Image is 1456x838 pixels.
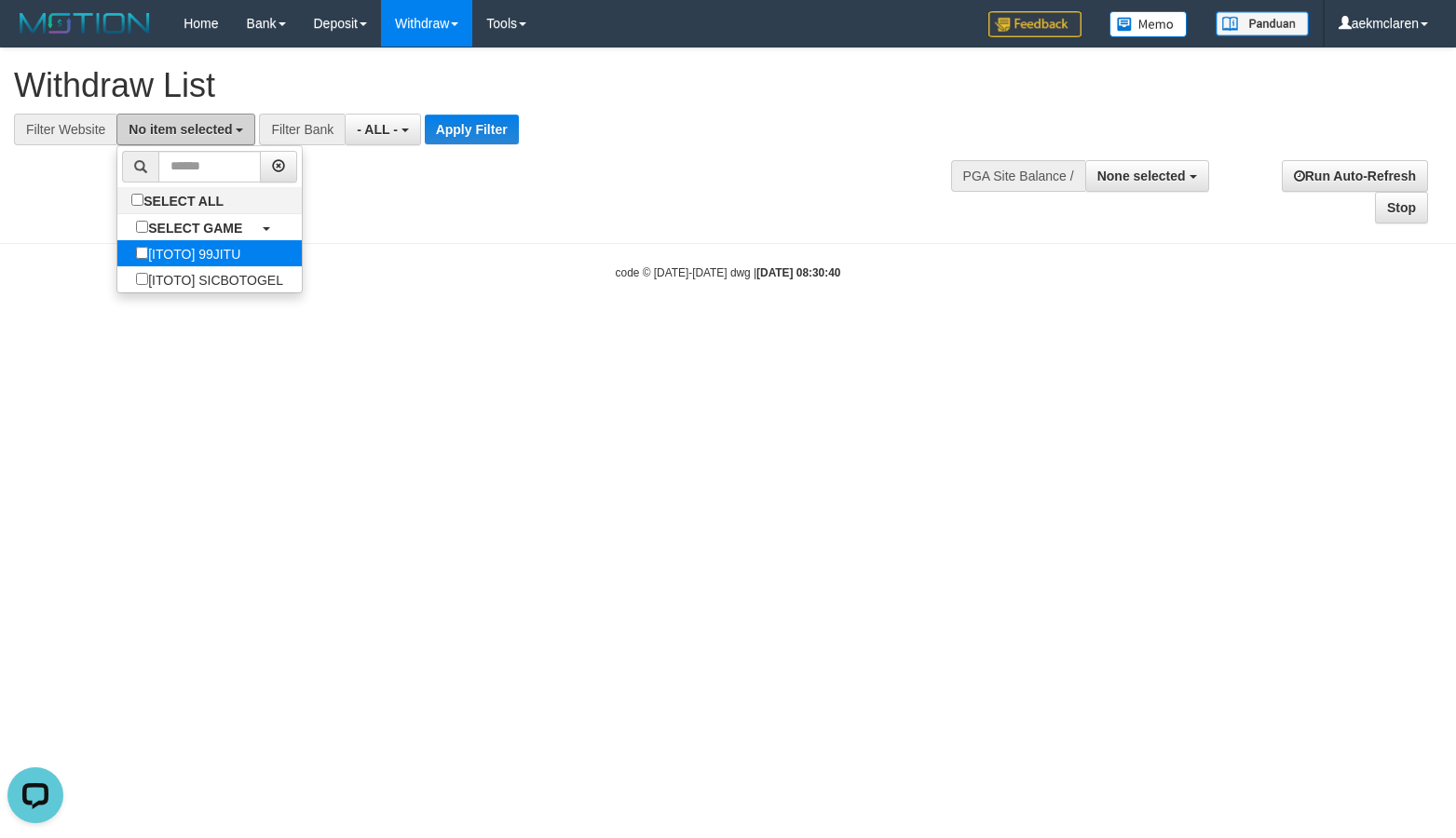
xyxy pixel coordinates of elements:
strong: [DATE] 08:30:40 [756,266,840,279]
span: - ALL - [357,122,398,137]
img: Feedback.jpg [988,11,1082,37]
a: Stop [1375,192,1428,223]
input: SELECT ALL [131,194,143,206]
b: SELECT GAME [148,221,242,236]
label: SELECT ALL [117,187,242,213]
input: SELECT GAME [136,221,148,233]
img: Button%20Memo.svg [1109,11,1188,37]
label: [ITOTO] 99JITU [117,240,259,266]
input: [ITOTO] SICBOTOGEL [136,273,148,285]
button: Apply Filter [425,115,519,144]
h1: Withdraw List [14,67,952,104]
input: [ITOTO] 99JITU [136,247,148,259]
div: Filter Website [14,114,116,145]
small: code © [DATE]-[DATE] dwg | [616,266,841,279]
button: - ALL - [345,114,420,145]
a: SELECT GAME [117,214,302,240]
span: None selected [1097,169,1186,183]
img: MOTION_logo.png [14,9,156,37]
a: Run Auto-Refresh [1282,160,1428,192]
div: PGA Site Balance / [951,160,1085,192]
button: No item selected [116,114,255,145]
img: panduan.png [1216,11,1309,36]
button: Open LiveChat chat widget [7,7,63,63]
label: [ITOTO] SICBOTOGEL [117,266,302,292]
button: None selected [1085,160,1209,192]
span: No item selected [129,122,232,137]
div: Filter Bank [259,114,345,145]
